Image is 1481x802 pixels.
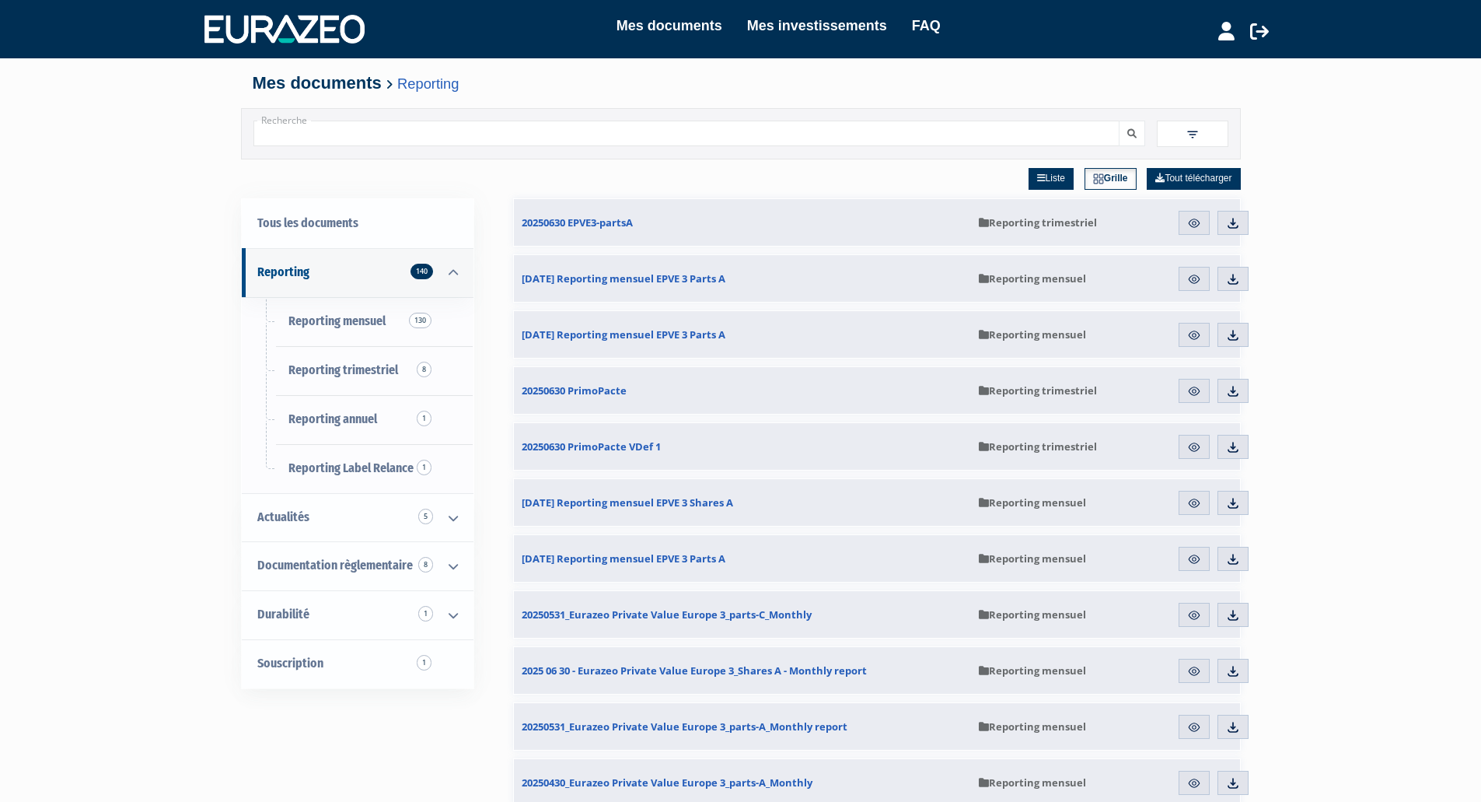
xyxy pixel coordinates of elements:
[417,460,431,475] span: 1
[242,199,473,248] a: Tous les documents
[979,664,1086,678] span: Reporting mensuel
[522,720,847,734] span: 20250531_Eurazeo Private Value Europe 3_parts-A_Monthly report
[747,15,887,37] a: Mes investissements
[242,248,473,297] a: Reporting 140
[1187,384,1201,398] img: eye.svg
[1187,664,1201,678] img: eye.svg
[1085,168,1137,190] a: Grille
[514,535,971,582] a: [DATE] Reporting mensuel EPVE 3 Parts A
[522,327,725,341] span: [DATE] Reporting mensuel EPVE 3 Parts A
[514,423,971,470] a: 20250630 PrimoPacte VDef 1
[242,590,473,639] a: Durabilité 1
[288,362,398,377] span: Reporting trimestriel
[410,264,433,279] span: 140
[1226,440,1240,454] img: download.svg
[1226,608,1240,622] img: download.svg
[242,541,473,590] a: Documentation règlementaire 8
[979,327,1086,341] span: Reporting mensuel
[979,271,1086,285] span: Reporting mensuel
[417,411,431,426] span: 1
[514,255,971,302] a: [DATE] Reporting mensuel EPVE 3 Parts A
[242,395,473,444] a: Reporting annuel1
[1226,216,1240,230] img: download.svg
[522,608,812,622] span: 20250531_Eurazeo Private Value Europe 3_parts-C_Monthly
[979,496,1086,510] span: Reporting mensuel
[1186,128,1200,142] img: filter.svg
[514,311,971,358] a: [DATE] Reporting mensuel EPVE 3 Parts A
[979,720,1086,734] span: Reporting mensuel
[522,552,725,566] span: [DATE] Reporting mensuel EPVE 3 Parts A
[979,383,1097,397] span: Reporting trimestriel
[514,591,971,638] a: 20250531_Eurazeo Private Value Europe 3_parts-C_Monthly
[979,776,1086,790] span: Reporting mensuel
[242,297,473,346] a: Reporting mensuel130
[522,440,661,454] span: 20250630 PrimoPacte VDef 1
[1187,608,1201,622] img: eye.svg
[1187,328,1201,342] img: eye.svg
[514,647,971,694] a: 2025 06 30 - Eurazeo Private Value Europe 3_Shares A - Monthly report
[522,776,812,790] span: 20250430_Eurazeo Private Value Europe 3_parts-A_Monthly
[257,656,323,671] span: Souscription
[617,15,722,37] a: Mes documents
[1187,552,1201,566] img: eye.svg
[1029,168,1074,190] a: Liste
[253,121,1119,146] input: Recherche
[409,313,431,328] span: 130
[242,346,473,395] a: Reporting trimestriel8
[418,557,433,573] span: 8
[514,367,971,414] a: 20250630 PrimoPacte
[257,510,309,524] span: Actualités
[514,199,971,246] a: 20250630 EPVE3-partsA
[257,607,309,622] span: Durabilité
[257,264,309,279] span: Reporting
[288,461,414,475] span: Reporting Label Relance
[1226,384,1240,398] img: download.svg
[1187,216,1201,230] img: eye.svg
[979,215,1097,229] span: Reporting trimestriel
[418,606,433,622] span: 1
[1093,173,1104,184] img: grid.svg
[257,558,413,573] span: Documentation règlementaire
[522,215,633,229] span: 20250630 EPVE3-partsA
[912,15,941,37] a: FAQ
[1226,664,1240,678] img: download.svg
[1226,552,1240,566] img: download.svg
[242,493,473,542] a: Actualités 5
[1226,496,1240,510] img: download.svg
[522,664,867,678] span: 2025 06 30 - Eurazeo Private Value Europe 3_Shares A - Monthly report
[288,313,386,328] span: Reporting mensuel
[522,496,733,510] span: [DATE] Reporting mensuel EPVE 3 Shares A
[1187,496,1201,510] img: eye.svg
[1147,168,1240,190] a: Tout télécharger
[979,440,1097,454] span: Reporting trimestriel
[1187,272,1201,286] img: eye.svg
[397,75,459,92] a: Reporting
[242,639,473,688] a: Souscription1
[979,608,1086,622] span: Reporting mensuel
[1187,440,1201,454] img: eye.svg
[288,412,377,426] span: Reporting annuel
[204,15,365,43] img: 1732889491-logotype_eurazeo_blanc_rvb.png
[417,362,431,377] span: 8
[1226,272,1240,286] img: download.svg
[242,444,473,493] a: Reporting Label Relance1
[1226,720,1240,734] img: download.svg
[417,655,431,671] span: 1
[514,479,971,526] a: [DATE] Reporting mensuel EPVE 3 Shares A
[979,552,1086,566] span: Reporting mensuel
[253,74,1229,93] h4: Mes documents
[1226,776,1240,790] img: download.svg
[514,703,971,750] a: 20250531_Eurazeo Private Value Europe 3_parts-A_Monthly report
[418,509,433,524] span: 5
[1187,776,1201,790] img: eye.svg
[522,271,725,285] span: [DATE] Reporting mensuel EPVE 3 Parts A
[1226,328,1240,342] img: download.svg
[1187,720,1201,734] img: eye.svg
[522,383,627,397] span: 20250630 PrimoPacte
